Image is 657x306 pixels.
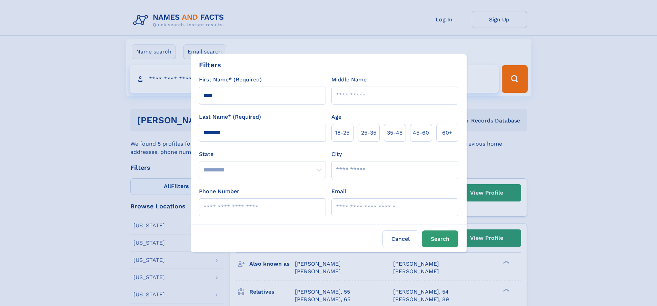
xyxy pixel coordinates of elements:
label: Email [331,187,346,196]
label: City [331,150,342,158]
label: Cancel [382,230,419,247]
label: Last Name* (Required) [199,113,261,121]
label: Middle Name [331,76,367,84]
button: Search [422,230,458,247]
label: Phone Number [199,187,239,196]
span: 25‑35 [361,129,376,137]
div: Filters [199,60,221,70]
span: 35‑45 [387,129,402,137]
span: 45‑60 [413,129,429,137]
span: 18‑25 [335,129,349,137]
label: First Name* (Required) [199,76,262,84]
label: Age [331,113,341,121]
label: State [199,150,326,158]
span: 60+ [442,129,452,137]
